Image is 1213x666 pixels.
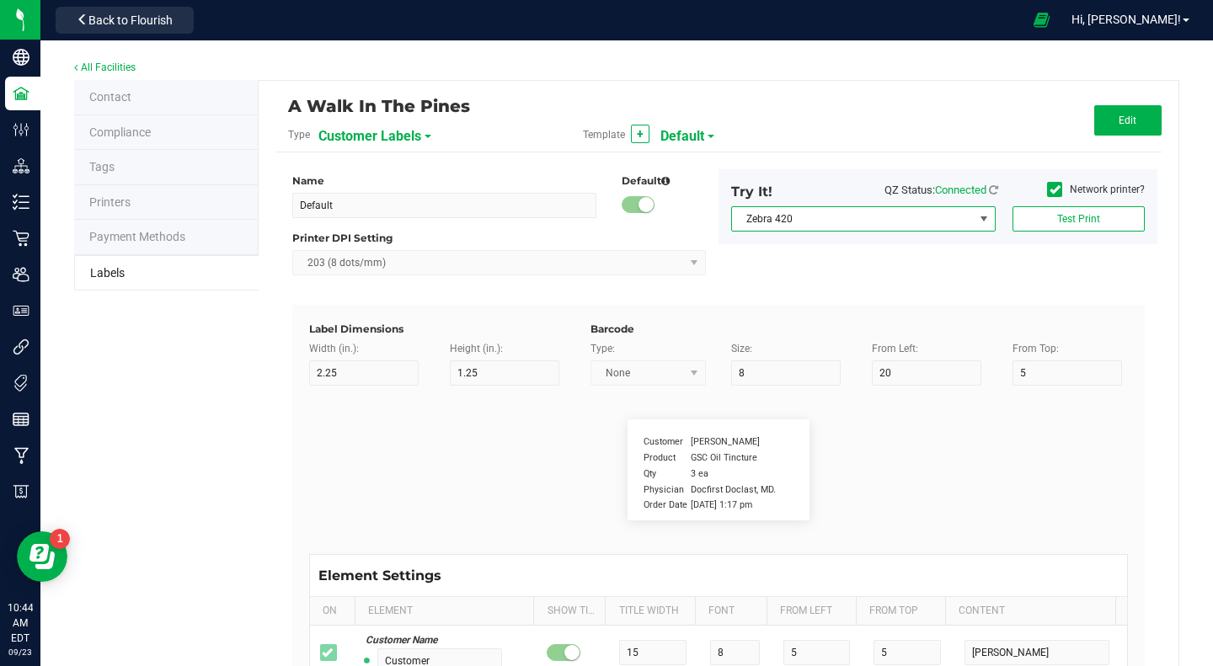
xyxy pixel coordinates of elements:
inline-svg: Configuration [13,121,29,138]
th: Content [945,597,1115,626]
span: [DATE] 1:17 pm [691,498,752,512]
span: Label Maker [90,266,125,280]
label: Type: [590,341,615,356]
inline-svg: Inventory [13,194,29,210]
span: Back to Flourish [88,13,173,27]
span: GSC Oil Tincture [691,451,757,465]
inline-svg: Manufacturing [13,447,29,464]
span: Customer Labels [318,122,421,151]
inline-svg: Reports [13,411,29,428]
span: QZ Status: [884,184,998,196]
th: From Top [856,597,945,626]
span: Type [288,120,310,149]
div: Default [622,173,706,189]
th: Title Width [605,597,694,626]
th: On [310,597,355,626]
inline-svg: User Roles [13,302,29,319]
inline-svg: Company [13,49,29,66]
div: Label Dimensions [309,322,565,337]
div: Printer DPI Setting [292,231,706,246]
span: Zebra 420 [732,207,974,231]
span: Connected [935,184,986,196]
label: From Top: [1013,341,1059,356]
span: [PERSON_NAME] [691,435,760,449]
span: Product [644,451,692,465]
p: 10:44 AM EDT [8,600,33,646]
label: Try It! [731,182,772,202]
inline-svg: Facilities [13,85,29,102]
span: Customer [644,435,692,449]
inline-svg: Tags [13,375,29,392]
span: 3 ea [691,467,708,481]
th: From Left [767,597,856,626]
span: Order Date [644,498,692,512]
div: Name [292,173,596,189]
label: Width (in.): [309,341,359,356]
span: Test Print [1057,213,1100,225]
th: Show Title [533,597,605,626]
span: Qty [644,467,692,481]
button: Edit [1094,105,1162,136]
label: Network printer? [1047,182,1145,197]
span: Open Ecommerce Menu [1023,3,1061,36]
a: All Facilities [74,61,136,73]
span: Payment Methods [89,230,185,243]
span: Default [660,122,704,151]
div: A Walk In The Pines [288,92,854,120]
span: Contact [89,90,131,104]
label: From Left: [872,341,918,356]
button: Test Print [1013,206,1145,232]
span: Edit [1119,115,1136,126]
div: Customer Name [366,632,502,648]
submit-button: Add new template [631,125,649,143]
span: Template [583,120,625,149]
th: Element [355,597,534,626]
label: Height (in.): [450,341,503,356]
inline-svg: Billing [13,483,29,500]
span: Hi, [PERSON_NAME]! [1071,13,1181,26]
a: Customer Labels [318,128,421,144]
span: Docfirst Doclast, MD. [691,483,776,497]
span: + [637,127,644,141]
label: Size: [731,341,752,356]
span: Printers [89,195,131,209]
button: Back to Flourish [56,7,194,34]
span: State Registry [89,125,151,139]
inline-svg: Integrations [13,338,29,355]
button: + [631,125,649,143]
div: Barcode [590,322,1128,337]
inline-svg: Retail [13,230,29,247]
span: Tags [89,160,115,173]
i: Setting a non-default template as the new default will also update the existing default. Default ... [661,176,670,186]
inline-svg: Users [13,266,29,283]
span: Physician [644,483,692,497]
iframe: Resource center [17,531,67,582]
a: Default [660,128,704,144]
p: 09/23 [8,646,33,658]
iframe: Resource center unread badge [50,529,70,549]
div: Element Settings [318,563,441,588]
th: Font [695,597,767,626]
inline-svg: Distribution [13,157,29,174]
